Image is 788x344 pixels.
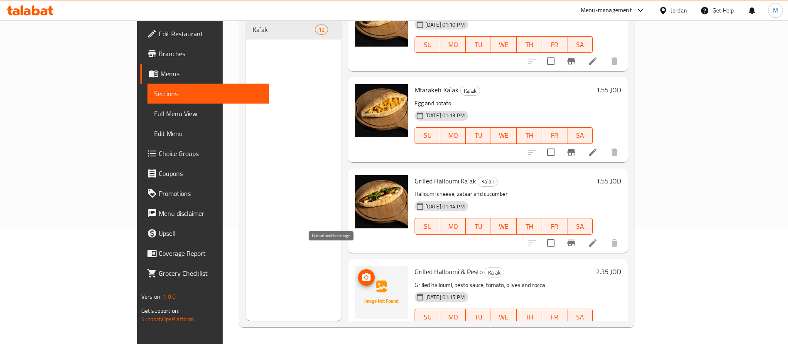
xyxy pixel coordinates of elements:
[494,311,513,323] span: WE
[415,218,440,235] button: SU
[571,39,589,51] span: SA
[545,311,564,323] span: FR
[415,280,593,290] p: Grilled halloumi, pesto sauce, tomato, olives and rocca
[517,36,542,53] button: TH
[478,177,498,187] div: Ka`ak
[542,127,567,144] button: FR
[571,311,589,323] span: SA
[159,188,262,198] span: Promotions
[418,129,437,141] span: SU
[567,127,593,144] button: SA
[466,218,491,235] button: TU
[141,305,179,316] span: Get support on:
[140,64,269,84] a: Menus
[440,36,466,53] button: MO
[140,203,269,223] a: Menu disclaimer
[542,218,567,235] button: FR
[461,86,480,96] span: Ka`ak
[140,263,269,283] a: Grocery Checklist
[415,127,440,144] button: SU
[154,129,262,139] span: Edit Menu
[596,175,621,187] h6: 1.55 JOD
[466,309,491,325] button: TU
[588,147,598,157] a: Edit menu item
[444,311,462,323] span: MO
[418,311,437,323] span: SU
[159,168,262,178] span: Coupons
[160,69,262,79] span: Menus
[415,189,593,199] p: Halloumi cheese, zataar and cucumber
[542,144,560,161] span: Select to update
[517,127,542,144] button: TH
[671,6,687,15] div: Jordan
[253,25,314,35] span: Ka`ak
[469,311,488,323] span: TU
[588,56,598,66] a: Edit menu item
[355,266,408,319] img: Grilled Halloumi & Pesto
[159,268,262,278] span: Grocery Checklist
[604,142,624,162] button: delete
[147,124,269,144] a: Edit Menu
[315,26,328,34] span: 12
[542,309,567,325] button: FR
[415,265,483,278] span: Grilled Halloumi & Pesto
[466,127,491,144] button: TU
[517,218,542,235] button: TH
[355,84,408,137] img: Mfarakeh Ka`ak
[422,203,468,210] span: [DATE] 01:14 PM
[159,29,262,39] span: Edit Restaurant
[415,98,593,109] p: Egg and potato
[315,25,328,35] div: items
[154,89,262,99] span: Sections
[440,309,466,325] button: MO
[517,309,542,325] button: TH
[422,21,468,29] span: [DATE] 01:10 PM
[141,291,162,302] span: Version:
[491,36,516,53] button: WE
[440,218,466,235] button: MO
[418,220,437,233] span: SU
[147,84,269,104] a: Sections
[422,111,468,119] span: [DATE] 01:13 PM
[140,243,269,263] a: Coverage Report
[159,49,262,59] span: Branches
[542,52,560,70] span: Select to update
[140,44,269,64] a: Branches
[588,238,598,248] a: Edit menu item
[358,269,375,286] button: upload picture
[418,39,437,51] span: SU
[159,248,262,258] span: Coverage Report
[159,228,262,238] span: Upsell
[545,129,564,141] span: FR
[444,220,462,233] span: MO
[484,267,504,277] div: Ka`ak
[491,127,516,144] button: WE
[444,129,462,141] span: MO
[163,291,176,302] span: 1.0.0
[140,223,269,243] a: Upsell
[567,36,593,53] button: SA
[494,39,513,51] span: WE
[246,20,341,40] div: Ka`ak12
[469,39,488,51] span: TU
[141,314,194,324] a: Support.OpsPlatform
[491,309,516,325] button: WE
[140,144,269,163] a: Choice Groups
[422,293,468,301] span: [DATE] 01:15 PM
[246,16,341,43] nav: Menu sections
[355,175,408,228] img: Grilled Halloumi Ka`ak
[596,266,621,277] h6: 2.35 JOD
[542,36,567,53] button: FR
[494,129,513,141] span: WE
[561,51,581,71] button: Branch-specific-item
[561,233,581,253] button: Branch-specific-item
[440,127,466,144] button: MO
[494,220,513,233] span: WE
[561,142,581,162] button: Branch-specific-item
[140,24,269,44] a: Edit Restaurant
[478,177,497,186] span: Ka`ak
[469,220,488,233] span: TU
[466,36,491,53] button: TU
[571,129,589,141] span: SA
